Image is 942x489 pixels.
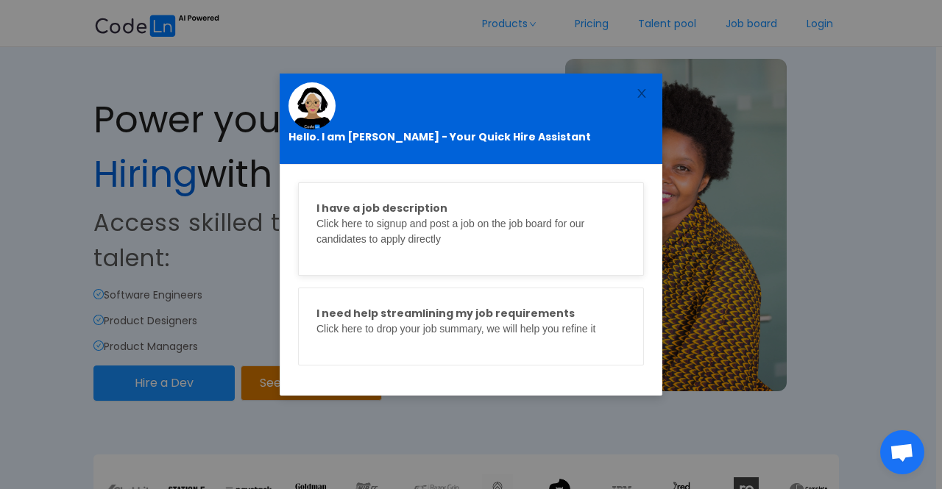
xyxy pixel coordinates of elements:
p: Hello. I am [PERSON_NAME] - Your Quick Hire Assistant [288,129,654,145]
p: Click here to signup and post a job on the job board for our candidates to apply directly [316,201,626,247]
span: I need help streamlining my job requirements [316,306,575,321]
img: ground.7856e32c.webp [288,82,336,129]
p: Click here to drop your job summary, we will help you refine it [316,306,626,337]
button: Close [621,74,662,115]
i: icon: close [636,88,648,99]
span: I have a job description [316,201,447,215]
div: Open chat [880,430,924,474]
